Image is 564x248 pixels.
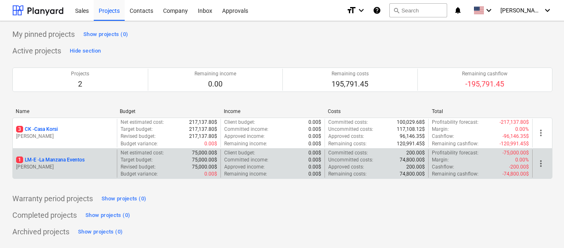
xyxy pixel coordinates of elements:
p: Profitability forecast : [432,149,479,157]
div: 1LM-E -La Manzana Eventos[PERSON_NAME] [16,157,114,171]
i: keyboard_arrow_down [543,5,552,15]
p: Approved income : [224,133,265,140]
div: Show projects (0) [83,30,128,39]
p: Margin : [432,126,449,133]
i: Knowledge base [373,5,381,15]
button: Show projects (0) [76,225,125,238]
span: 1 [16,157,23,163]
p: -200.00$ [509,164,529,171]
p: Projects [71,70,89,77]
p: Revised budget : [121,164,156,171]
div: Budget [120,108,217,114]
iframe: Chat Widget [523,208,564,248]
p: -217,137.80$ [500,119,529,126]
button: Search [389,3,447,17]
div: Show projects (0) [85,211,130,220]
p: -96,146.35$ [502,133,529,140]
p: -120,991.45$ [500,140,529,147]
p: 217,137.80$ [189,133,217,140]
p: 200.00$ [406,149,425,157]
p: 96,146.35$ [400,133,425,140]
p: Profitability forecast : [432,119,479,126]
p: 74,800.00$ [400,157,425,164]
p: 200.00$ [406,164,425,171]
p: Cashflow : [432,133,454,140]
p: Remaining cashflow : [432,140,479,147]
p: 217,137.80$ [189,119,217,126]
p: Cashflow : [432,164,454,171]
span: 3 [16,126,23,132]
p: Remaining income : [224,140,267,147]
p: 195,791.45 [332,79,369,89]
button: Show projects (0) [81,28,130,41]
span: more_vert [536,128,546,138]
p: Budget variance : [121,171,158,178]
i: format_size [346,5,356,15]
p: Revised budget : [121,133,156,140]
p: 75,000.00$ [192,164,217,171]
p: Remaining income : [224,171,267,178]
p: 74,800.00$ [400,171,425,178]
p: Archived projects [12,227,69,237]
p: [PERSON_NAME] [16,164,114,171]
p: 120,991.45$ [397,140,425,147]
div: Total [432,108,529,114]
span: search [393,7,400,14]
p: 217,137.80$ [189,126,217,133]
p: 0.00$ [308,164,321,171]
p: -195,791.45 [462,79,507,89]
p: My pinned projects [12,29,75,39]
p: 75,000.00$ [192,149,217,157]
p: Committed income : [224,157,268,164]
p: 0.00$ [308,157,321,164]
p: Remaining cashflow : [432,171,479,178]
div: Widget de chat [523,208,564,248]
p: 0.00% [515,157,529,164]
p: Target budget : [121,126,153,133]
p: Budget variance : [121,140,158,147]
p: 0.00$ [204,171,217,178]
p: 0.00 [194,79,236,89]
p: Committed costs : [328,149,368,157]
p: Net estimated cost : [121,119,164,126]
p: Remaining cashflow [462,70,507,77]
div: Income [224,108,321,114]
p: 100,029.68$ [397,119,425,126]
p: Approved income : [224,164,265,171]
i: notifications [454,5,462,15]
p: 0.00% [515,126,529,133]
div: Costs [328,108,425,114]
p: [PERSON_NAME] [16,133,114,140]
button: Show projects (0) [100,192,148,205]
p: Approved costs : [328,164,364,171]
p: Remaining costs : [328,140,367,147]
p: Uncommitted costs : [328,126,373,133]
button: Hide section [68,44,103,58]
p: 2 [71,79,89,89]
button: Show projects (0) [83,209,132,222]
p: Approved costs : [328,133,364,140]
p: Target budget : [121,157,153,164]
div: Hide section [70,46,101,56]
p: 117,108.12$ [397,126,425,133]
p: 0.00$ [308,126,321,133]
p: 0.00$ [308,140,321,147]
p: 0.00$ [308,119,321,126]
div: Show projects (0) [102,194,146,204]
p: 0.00$ [308,171,321,178]
p: 0.00$ [308,149,321,157]
div: Show projects (0) [78,227,123,237]
p: Uncommitted costs : [328,157,373,164]
p: -75,000.00$ [502,149,529,157]
p: 0.00$ [308,133,321,140]
p: Warranty period projects [12,194,93,204]
p: Margin : [432,157,449,164]
p: -74,800.00$ [502,171,529,178]
p: Remaining costs : [328,171,367,178]
p: Net estimated cost : [121,149,164,157]
p: Remaining costs [332,70,369,77]
p: Committed costs : [328,119,368,126]
p: Committed income : [224,126,268,133]
p: Active projects [12,46,61,56]
p: Client budget : [224,149,255,157]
